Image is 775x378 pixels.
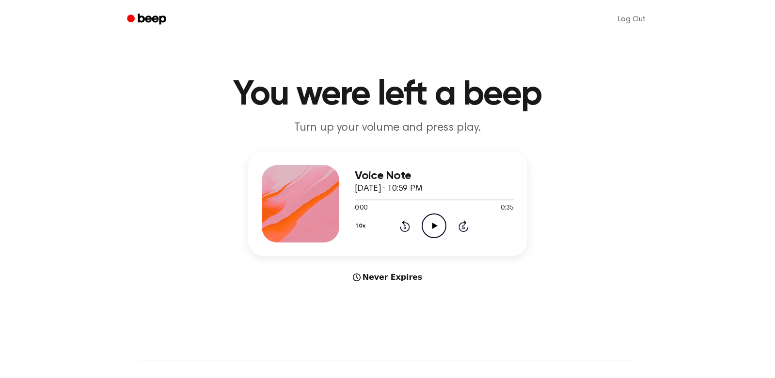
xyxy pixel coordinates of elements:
span: 0:00 [355,203,367,213]
span: [DATE] · 10:59 PM [355,184,423,193]
span: 0:35 [501,203,513,213]
h1: You were left a beep [140,77,636,112]
h3: Voice Note [355,169,514,182]
a: Log Out [608,8,655,31]
a: Beep [120,10,175,29]
button: 1.0x [355,218,369,234]
div: Never Expires [248,272,527,283]
p: Turn up your volume and press play. [202,120,574,136]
